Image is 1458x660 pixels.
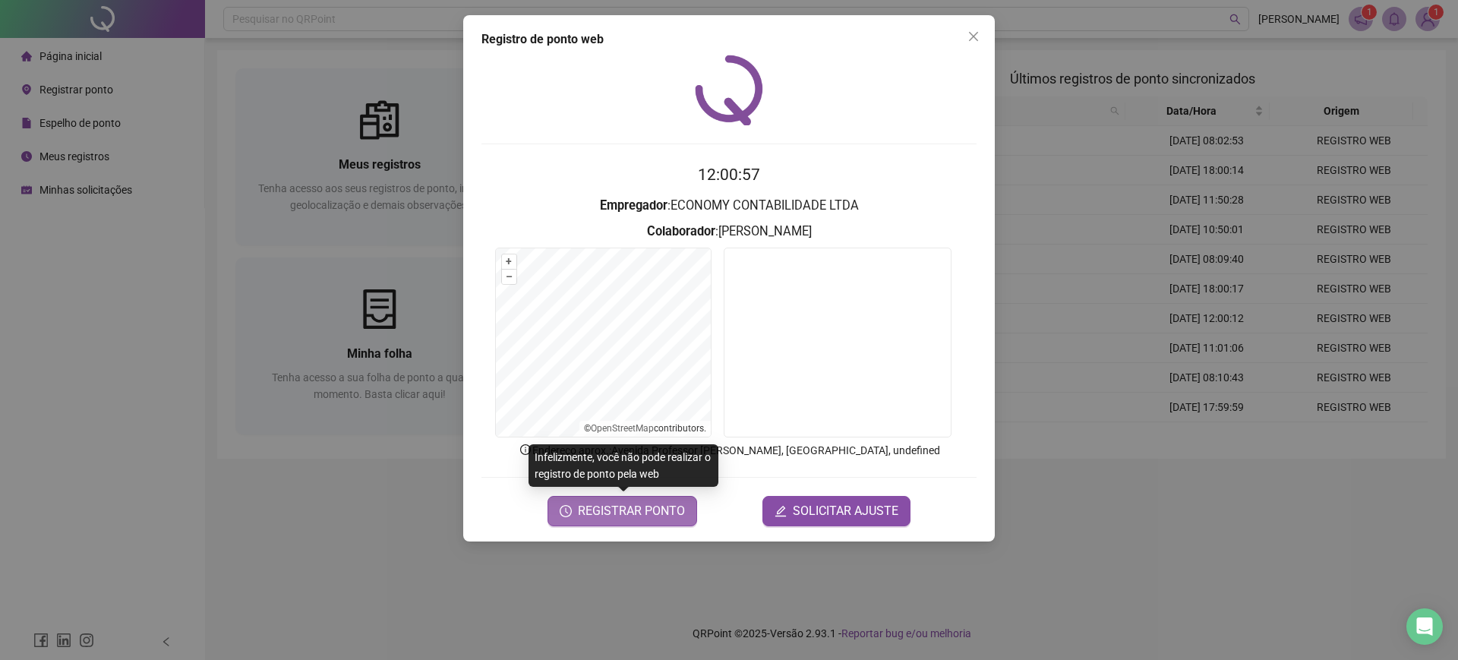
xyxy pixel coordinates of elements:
h3: : ECONOMY CONTABILIDADE LTDA [481,196,977,216]
span: REGISTRAR PONTO [578,502,685,520]
p: Endereço aprox. : Avenida Professor [PERSON_NAME], [GEOGRAPHIC_DATA], undefined [481,442,977,459]
button: + [502,254,516,269]
li: © contributors. [584,423,706,434]
button: – [502,270,516,284]
span: close [967,30,980,43]
div: Open Intercom Messenger [1406,608,1443,645]
strong: Empregador [600,198,667,213]
span: edit [775,505,787,517]
time: 12:00:57 [698,166,760,184]
a: OpenStreetMap [591,423,654,434]
div: Infelizmente, você não pode realizar o registro de ponto pela web [529,444,718,487]
img: QRPoint [695,55,763,125]
button: Close [961,24,986,49]
div: Registro de ponto web [481,30,977,49]
span: SOLICITAR AJUSTE [793,502,898,520]
h3: : [PERSON_NAME] [481,222,977,242]
span: info-circle [519,443,532,456]
button: editSOLICITAR AJUSTE [762,496,910,526]
button: REGISTRAR PONTO [548,496,697,526]
strong: Colaborador [647,224,715,238]
span: clock-circle [560,505,572,517]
